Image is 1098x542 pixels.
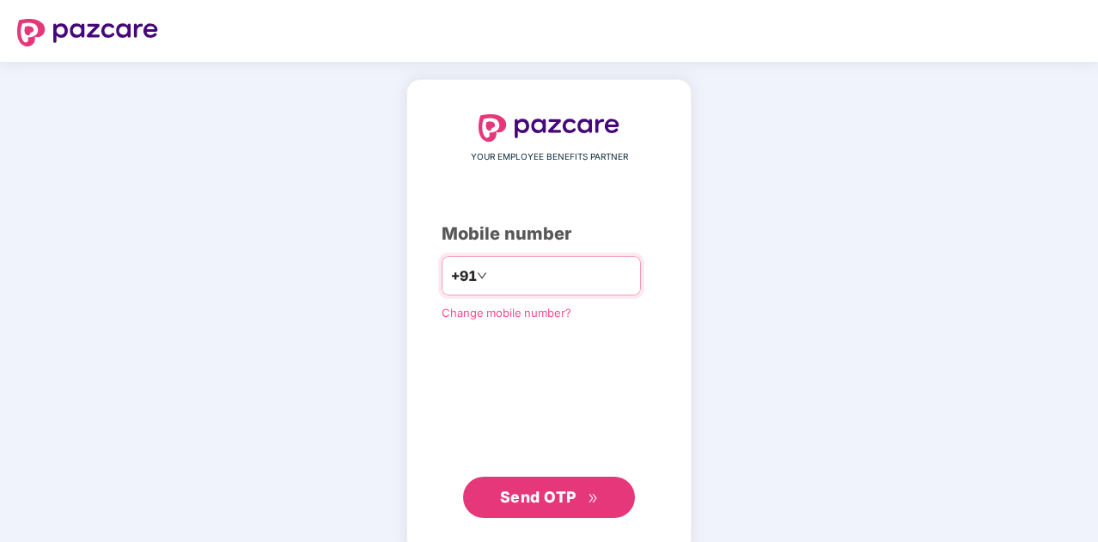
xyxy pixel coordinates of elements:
[463,477,635,518] button: Send OTPdouble-right
[451,265,477,287] span: +91
[479,114,619,142] img: logo
[442,221,656,247] div: Mobile number
[471,150,628,164] span: YOUR EMPLOYEE BENEFITS PARTNER
[17,19,158,46] img: logo
[477,271,487,281] span: down
[500,488,576,506] span: Send OTP
[588,493,599,504] span: double-right
[442,306,571,320] a: Change mobile number?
